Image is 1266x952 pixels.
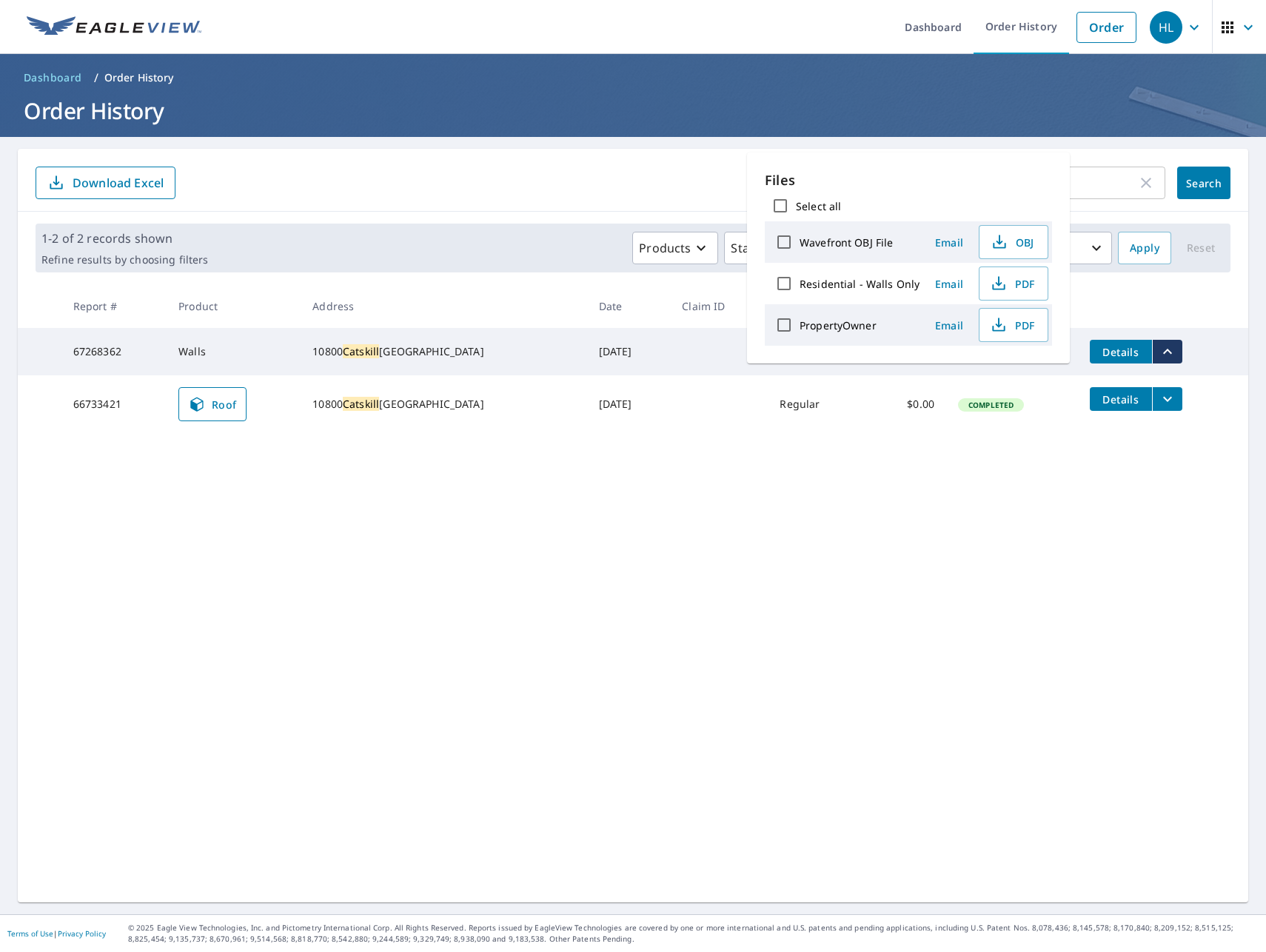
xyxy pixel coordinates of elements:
a: Dashboard [18,66,88,90]
span: Completed [959,400,1022,410]
a: Roof [178,387,247,421]
div: 10800 [GEOGRAPHIC_DATA] [312,397,575,412]
span: OBJ [988,233,1036,251]
a: Terms of Use [7,928,53,939]
p: 1-2 of 2 records shown [41,229,208,247]
button: Email [925,231,973,254]
p: Files [765,170,1052,190]
mark: Catskill [343,397,379,411]
button: Email [925,314,973,337]
p: Refine results by choosing filters [41,253,208,267]
label: Select all [796,199,841,213]
span: PDF [988,275,1036,292]
th: Product [167,284,301,328]
td: [DATE] [587,375,671,433]
img: EV Logo [27,16,201,38]
label: Residential - Walls Only [800,277,920,291]
button: detailsBtn-67268362 [1090,340,1152,363]
span: Search [1189,176,1219,190]
button: Download Excel [36,167,175,199]
button: Status [724,232,794,264]
button: PDF [979,267,1048,301]
button: Email [925,272,973,295]
span: Dashboard [24,70,82,85]
nav: breadcrumb [18,66,1248,90]
a: Order [1076,12,1136,43]
p: Status [731,239,767,257]
span: Email [931,235,967,249]
label: PropertyOwner [800,318,877,332]
button: Products [632,232,718,264]
span: Roof [188,395,237,413]
h1: Order History [18,95,1248,126]
td: Regular [768,375,863,433]
td: [DATE] [587,328,671,375]
button: Apply [1118,232,1171,264]
span: PDF [988,316,1036,334]
span: Email [931,318,967,332]
th: Report # [61,284,167,328]
th: Date [587,284,671,328]
div: HL [1150,11,1182,44]
p: Download Excel [73,175,164,191]
th: Claim ID [670,284,768,328]
button: PDF [979,308,1048,342]
span: Details [1099,345,1143,359]
span: Details [1099,392,1143,406]
td: 66733421 [61,375,167,433]
button: OBJ [979,225,1048,259]
span: Email [931,277,967,291]
p: Products [639,239,691,257]
td: Walls [167,328,301,375]
a: Privacy Policy [58,928,106,939]
p: | [7,929,106,938]
p: Order History [104,70,174,85]
li: / [94,69,98,87]
mark: Catskill [343,344,379,358]
span: Apply [1130,239,1159,258]
td: $0.00 [863,375,946,433]
label: Wavefront OBJ File [800,235,893,249]
button: filesDropdownBtn-66733421 [1152,387,1182,411]
button: filesDropdownBtn-67268362 [1152,340,1182,363]
td: 67268362 [61,328,167,375]
button: detailsBtn-66733421 [1090,387,1152,411]
button: Search [1177,167,1230,199]
th: Address [301,284,586,328]
div: 10800 [GEOGRAPHIC_DATA] [312,344,575,359]
p: © 2025 Eagle View Technologies, Inc. and Pictometry International Corp. All Rights Reserved. Repo... [128,922,1259,945]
